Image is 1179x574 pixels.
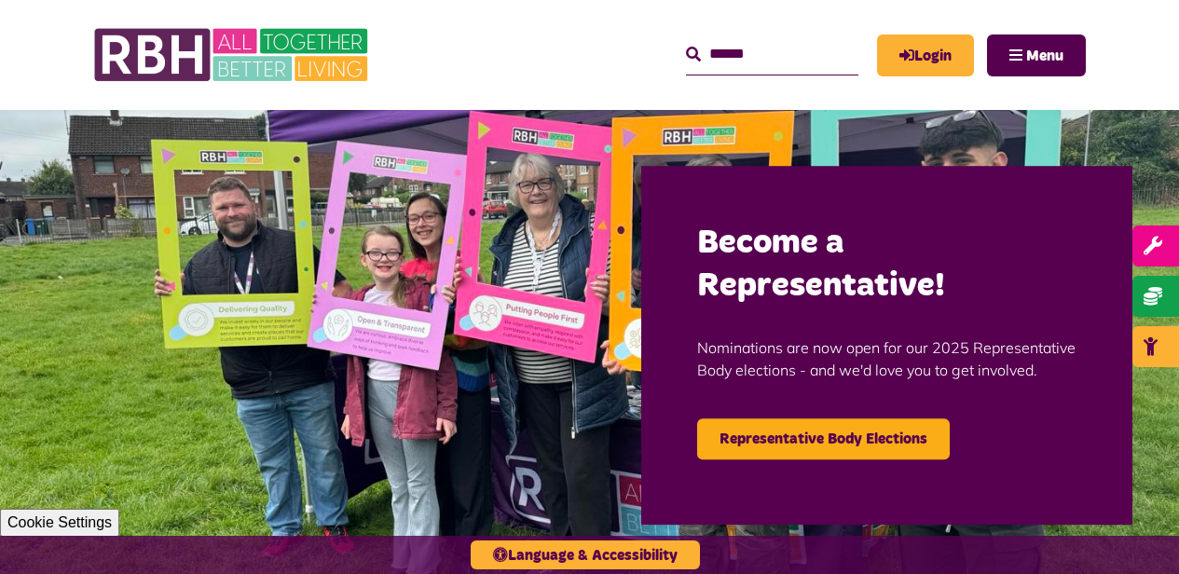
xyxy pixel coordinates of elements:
h2: Become a Representative! [697,222,1076,309]
img: RBH [93,19,373,91]
button: Navigation [987,34,1086,76]
a: Representative Body Elections [697,418,950,459]
p: Nominations are now open for our 2025 Representative Body elections - and we'd love you to get in... [697,308,1076,409]
span: Menu [1026,48,1063,63]
a: MyRBH [877,34,974,76]
button: Language & Accessibility [471,540,700,569]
